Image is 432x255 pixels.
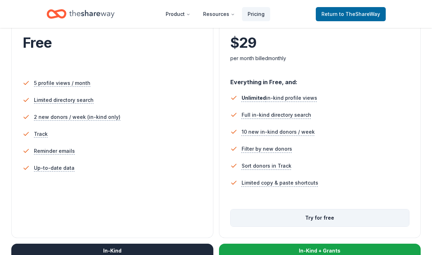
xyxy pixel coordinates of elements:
span: Limited directory search [34,96,94,104]
span: 5 profile views / month [34,79,90,87]
span: Unlimited [242,95,266,101]
nav: Main [160,6,270,22]
button: Resources [197,7,241,21]
span: Track [34,130,48,138]
span: 10 new in-kind donors / week [242,128,315,136]
span: Full in-kind directory search [242,111,311,119]
span: Sort donors in Track [242,162,291,170]
div: per month billed monthly [230,54,410,63]
span: Return [321,10,380,18]
span: to TheShareWay [339,11,380,17]
span: Limited copy & paste shortcuts [242,179,318,187]
button: Product [160,7,196,21]
div: Everything in Free, and: [230,72,410,87]
button: Try for free [231,209,409,226]
span: Up-to-date data [34,164,75,172]
span: $ 29 [230,33,256,53]
a: Returnto TheShareWay [316,7,386,21]
span: Filter by new donors [242,145,292,153]
span: in-kind profile views [242,95,317,101]
span: 2 new donors / week (in-kind only) [34,113,120,121]
a: Home [47,6,114,22]
span: Free [23,34,52,51]
a: Pricing [242,7,270,21]
span: Reminder emails [34,147,75,155]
